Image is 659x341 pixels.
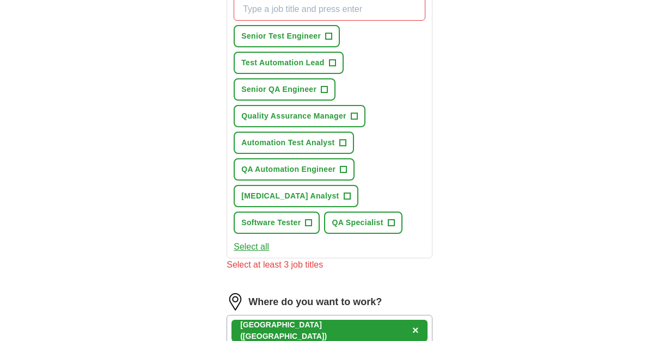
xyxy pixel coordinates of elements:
[241,137,334,148] span: Automation Test Analyst
[234,158,355,181] button: QA Automation Engineer
[240,332,327,340] span: ([GEOGRAPHIC_DATA])
[234,105,365,127] button: Quality Assurance Manager
[241,30,321,42] span: Senior Test Engineer
[241,217,301,228] span: Software Tester
[234,25,340,47] button: Senior Test Engineer
[240,320,322,329] strong: [GEOGRAPHIC_DATA]
[241,110,346,122] span: Quality Assurance Manager
[234,132,353,154] button: Automation Test Analyst
[227,258,432,271] div: Select at least 3 job titles
[234,78,335,101] button: Senior QA Engineer
[241,164,335,175] span: QA Automation Engineer
[241,190,339,202] span: [MEDICAL_DATA] Analyst
[234,185,358,207] button: [MEDICAL_DATA] Analyst
[412,323,419,339] button: ×
[234,212,320,234] button: Software Tester
[248,295,382,309] label: Where do you want to work?
[227,293,244,311] img: location.png
[241,84,316,95] span: Senior QA Engineer
[234,240,269,253] button: Select all
[332,217,383,228] span: QA Specialist
[234,52,343,74] button: Test Automation Lead
[241,57,324,69] span: Test Automation Lead
[324,212,402,234] button: QA Specialist
[412,324,419,336] span: ×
